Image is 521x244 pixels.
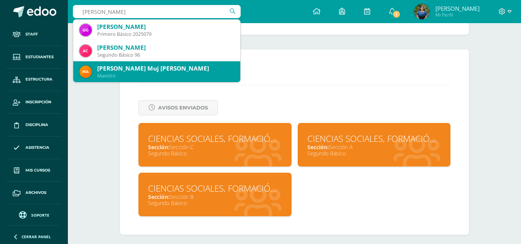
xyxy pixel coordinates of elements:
span: Sección: [148,143,170,151]
span: Mi Perfil [435,12,480,18]
div: Maestro [97,72,234,79]
img: 7b796679ac8a5c7c8476872a402b7861.png [79,45,92,57]
span: Cerrar panel [22,234,51,239]
div: CIENCIAS SOCIALES, FORMACIÓN CIUDADANA E INTERCULTURALIDAD [307,133,441,145]
span: 1 [392,10,401,19]
span: Asistencia [25,145,49,151]
span: Soporte [31,212,49,218]
span: Estructura [25,76,52,82]
span: [PERSON_NAME] [435,5,480,12]
div: Sección B [148,193,282,200]
input: Busca un usuario... [73,5,241,18]
img: 5d98c8432932463505bd6846e15a9a15.png [79,66,92,78]
img: 5914774f7085c63bcd80a4fe3d7f208d.png [414,4,430,19]
span: Inscripción [25,99,51,105]
a: Disciplina [6,114,62,136]
div: [PERSON_NAME] [97,44,234,52]
div: Segundo Básico [307,150,441,157]
div: [PERSON_NAME] Muj [PERSON_NAME] [97,64,234,72]
span: Estudiantes [25,54,54,60]
div: Segundo Básico 96 [97,52,234,58]
div: Sección C [148,143,282,151]
div: CIENCIAS SOCIALES, FORMACIÓN CIUDADANA E INTERCULTURALIDAD [148,182,282,194]
a: Asistencia [6,136,62,159]
div: Segundo Básico [148,150,282,157]
span: Mis cursos [25,167,50,173]
a: Avisos Enviados [138,100,218,115]
div: Primero Básico 2025079 [97,31,234,37]
a: CIENCIAS SOCIALES, FORMACIÓN CIUDADANA E INTERCULTURALIDADSección:Sección ASegundo Básico [298,123,451,167]
a: Soporte [9,209,59,220]
a: CIENCIAS SOCIALES, FORMACIÓN CIUDADANA E INTERCULTURALIDADSección:Sección BSegundo Básico [138,173,292,216]
span: Sección: [148,193,170,200]
span: Avisos Enviados [158,101,208,115]
span: Disciplina [25,122,48,128]
span: Sección: [307,143,329,151]
a: Estructura [6,69,62,91]
a: CIENCIAS SOCIALES, FORMACIÓN CIUDADANA E INTERCULTURALIDADSección:Sección CSegundo Básico [138,123,292,167]
a: Estudiantes [6,46,62,69]
a: Archivos [6,182,62,204]
div: [PERSON_NAME] [97,23,234,31]
div: CIENCIAS SOCIALES, FORMACIÓN CIUDADANA E INTERCULTURALIDAD [148,133,282,145]
a: Mis cursos [6,159,62,182]
div: Segundo Básico [148,199,282,207]
a: Inscripción [6,91,62,114]
a: Staff [6,23,62,46]
span: Staff [25,31,38,37]
div: Sección A [307,143,441,151]
img: 1a0dcee19ef4784064e0f01f358a8070.png [79,24,92,36]
span: Archivos [25,190,46,196]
